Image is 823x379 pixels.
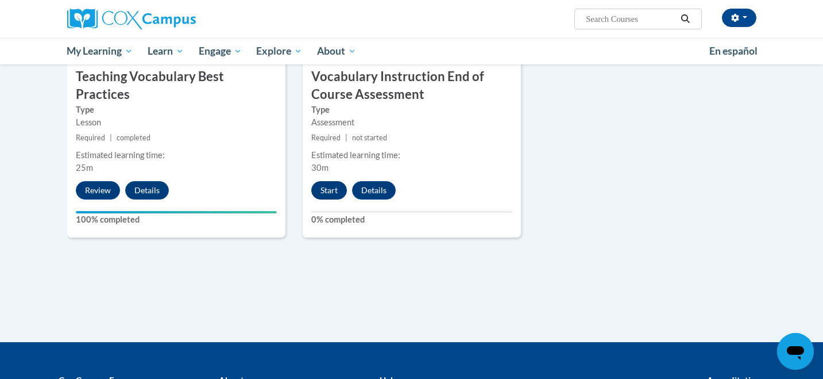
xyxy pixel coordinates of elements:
[67,9,196,29] img: Cox Campus
[702,39,765,63] a: En español
[76,133,105,142] span: Required
[199,44,242,58] span: Engage
[303,68,521,104] h3: Vocabulary Instruction End of Course Assessment
[352,181,396,200] button: Details
[352,133,387,142] span: not started
[722,9,756,27] button: Account Settings
[249,38,310,64] a: Explore
[311,133,341,142] span: Required
[709,45,758,57] span: En español
[311,163,329,173] span: 30m
[148,44,184,58] span: Learn
[311,104,512,116] label: Type
[110,133,112,142] span: |
[777,333,814,370] iframe: Button to launch messaging window
[76,213,277,226] label: 100% completed
[677,12,694,26] button: Search
[191,38,249,64] a: Engage
[311,213,512,226] label: 0% completed
[67,9,285,29] a: Cox Campus
[76,149,277,162] div: Estimated learning time:
[76,163,93,173] span: 25m
[311,181,347,200] button: Start
[76,104,277,116] label: Type
[317,44,356,58] span: About
[345,133,347,142] span: |
[76,181,120,200] button: Review
[125,181,169,200] button: Details
[117,133,150,142] span: completed
[67,68,285,104] h3: Teaching Vocabulary Best Practices
[310,38,364,64] a: About
[140,38,191,64] a: Learn
[311,116,512,129] div: Assessment
[50,38,774,64] div: Main menu
[585,12,677,26] input: Search Courses
[60,38,141,64] a: My Learning
[67,44,133,58] span: My Learning
[256,44,302,58] span: Explore
[76,116,277,129] div: Lesson
[76,211,277,213] div: Your progress
[311,149,512,162] div: Estimated learning time:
